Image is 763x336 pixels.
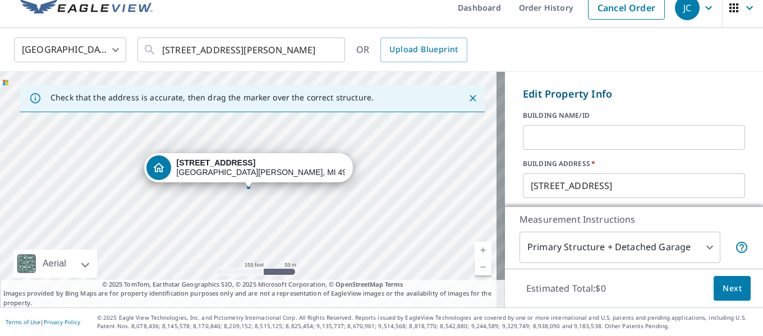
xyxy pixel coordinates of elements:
[177,158,345,177] div: [GEOGRAPHIC_DATA][PERSON_NAME], MI 49085
[517,276,615,301] p: Estimated Total: $0
[466,91,480,105] button: Close
[14,34,126,66] div: [GEOGRAPHIC_DATA]
[520,213,748,226] p: Measurement Instructions
[44,318,80,326] a: Privacy Policy
[13,250,97,278] div: Aerial
[520,232,720,263] div: Primary Structure + Detached Garage
[380,38,467,62] a: Upload Blueprint
[50,93,374,103] p: Check that the address is accurate, then drag the marker over the correct structure.
[523,159,745,169] label: BUILDING ADDRESS
[714,276,751,301] button: Next
[523,86,745,102] p: Edit Property Info
[6,319,80,325] p: |
[144,153,353,188] div: Dropped pin, building 1, Residential property, 211 N Sunnybank Rd Saint Joseph, MI 49085
[523,111,745,121] label: BUILDING NAME/ID
[102,280,403,289] span: © 2025 TomTom, Earthstar Geographics SIO, © 2025 Microsoft Corporation, ©
[475,259,491,275] a: Current Level 17, Zoom Out
[735,241,748,254] span: Your report will include the primary structure and a detached garage if one exists.
[162,34,322,66] input: Search by address or latitude-longitude
[475,242,491,259] a: Current Level 17, Zoom In
[335,280,383,288] a: OpenStreetMap
[39,250,70,278] div: Aerial
[97,314,757,330] p: © 2025 Eagle View Technologies, Inc. and Pictometry International Corp. All Rights Reserved. Repo...
[356,38,467,62] div: OR
[6,318,40,326] a: Terms of Use
[177,158,256,167] strong: [STREET_ADDRESS]
[389,43,458,57] span: Upload Blueprint
[723,282,742,296] span: Next
[385,280,403,288] a: Terms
